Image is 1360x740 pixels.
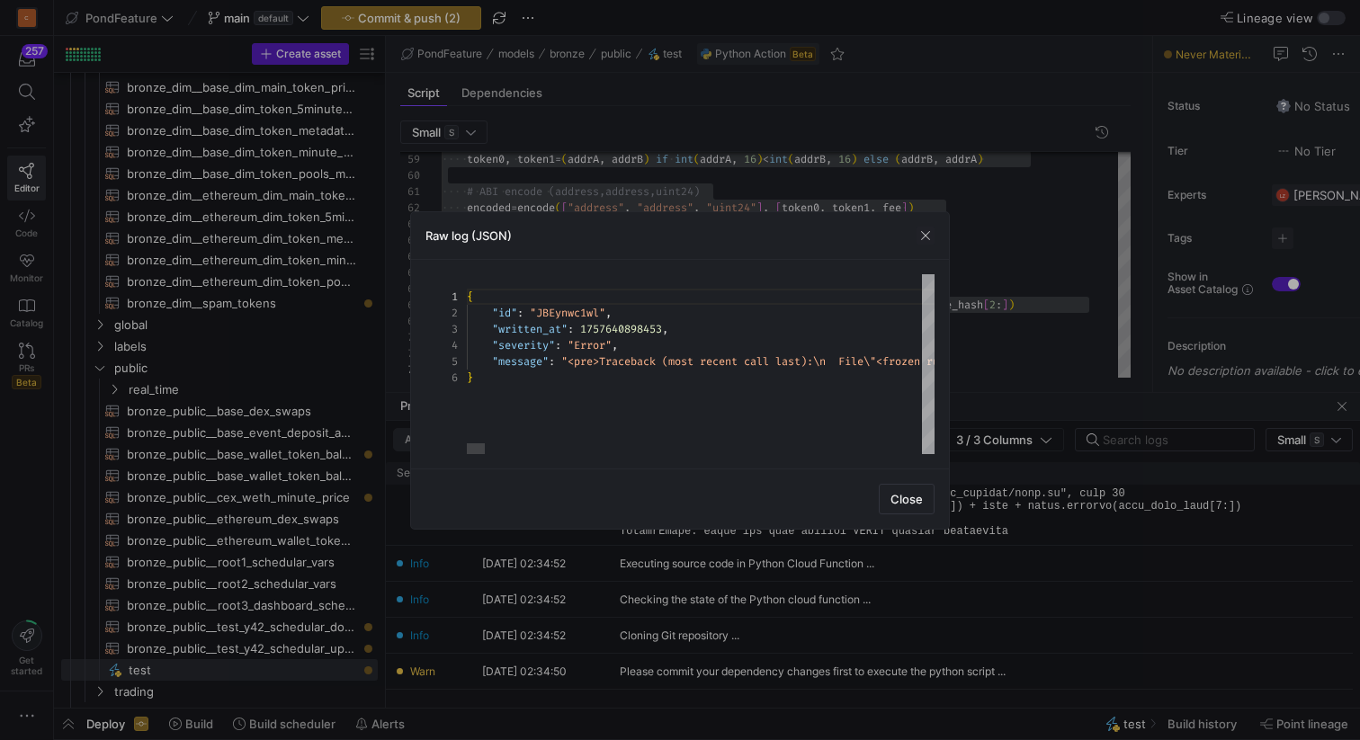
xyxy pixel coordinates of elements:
[555,338,561,352] span: :
[425,370,458,386] div: 6
[425,305,458,321] div: 2
[425,321,458,337] div: 3
[863,354,1065,369] span: \"<frozen runpy>\", line 198, in
[605,306,612,320] span: ,
[425,289,458,305] div: 1
[662,322,668,336] span: ,
[568,338,612,352] span: "Error"
[612,338,618,352] span: ,
[492,354,549,369] span: "message"
[425,228,512,243] h3: Raw log (JSON)
[425,337,458,353] div: 4
[492,306,517,320] span: "id"
[492,338,555,352] span: "severity"
[890,492,923,506] span: Close
[561,354,863,369] span: "<pre>Traceback (most recent call last):\n File
[549,354,555,369] span: :
[580,322,662,336] span: 1757640898453
[492,322,568,336] span: "written_at"
[467,290,473,304] span: {
[517,306,523,320] span: :
[467,370,473,385] span: }
[425,353,458,370] div: 5
[879,484,935,514] button: Close
[568,322,574,336] span: :
[530,306,605,320] span: "JBEynwc1wl"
